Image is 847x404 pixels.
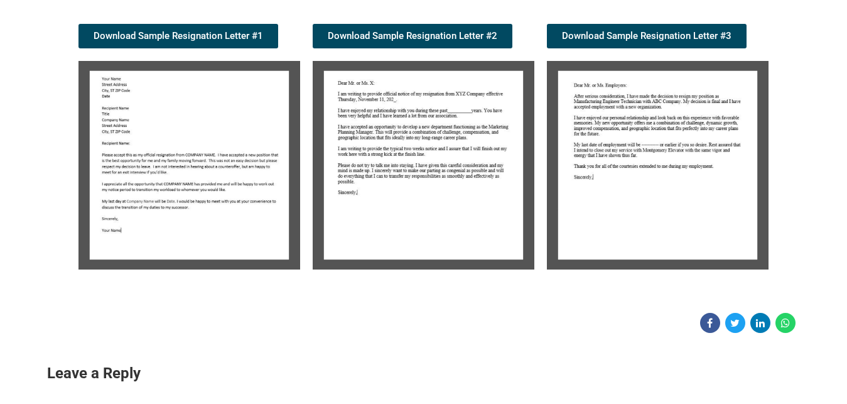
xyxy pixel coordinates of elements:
span: Download Sample Resignation Letter #2 [328,31,497,41]
span: Download Sample Resignation Letter #1 [94,31,263,41]
a: Share on Twitter [725,313,745,333]
a: Share on WhatsApp [775,313,796,333]
a: Download Sample Resignation Letter #2 [313,24,512,48]
a: Download Sample Resignation Letter #1 [78,24,278,48]
a: Share on Linkedin [750,313,770,333]
h3: Leave a Reply [47,363,801,385]
a: Download Sample Resignation Letter #3 [547,24,747,48]
span: Download Sample Resignation Letter #3 [562,31,731,41]
a: Share on Facebook [700,313,720,333]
